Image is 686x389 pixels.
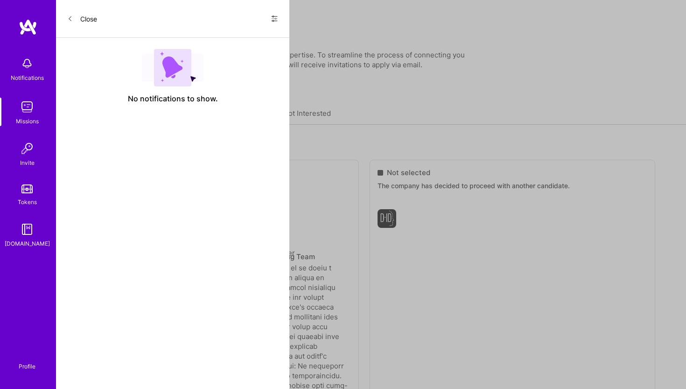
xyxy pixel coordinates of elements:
img: teamwork [18,98,36,116]
div: Notifications [11,73,44,83]
img: logo [19,19,37,35]
div: Profile [19,361,35,370]
img: tokens [21,184,33,193]
span: No notifications to show. [128,94,218,104]
div: Invite [20,158,35,168]
img: guide book [18,220,36,239]
img: empty [142,49,203,86]
div: Tokens [18,197,37,207]
img: Invite [18,139,36,158]
div: Missions [16,116,39,126]
img: bell [18,54,36,73]
div: [DOMAIN_NAME] [5,239,50,248]
button: Close [67,11,97,26]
